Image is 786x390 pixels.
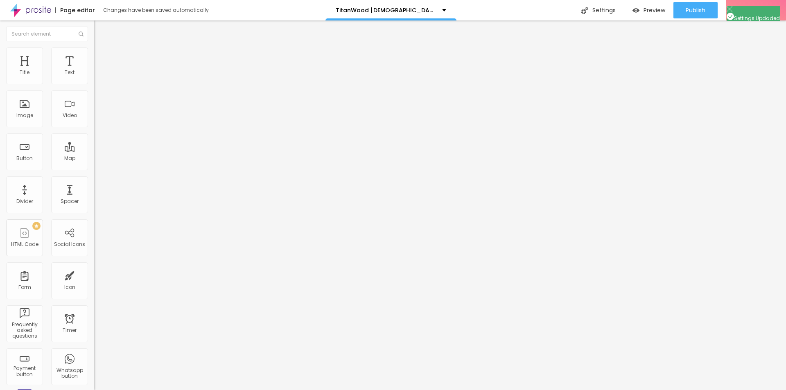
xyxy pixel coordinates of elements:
[632,7,639,14] img: view-1.svg
[8,365,41,377] div: Payment button
[103,8,209,13] div: Changes have been saved automatically
[336,7,436,13] p: TitanWood [DEMOGRAPHIC_DATA][MEDICAL_DATA] Gummies
[79,32,84,36] img: Icone
[624,2,673,18] button: Preview
[686,7,705,14] span: Publish
[6,27,88,41] input: Search element
[65,70,75,75] div: Text
[16,198,33,204] div: Divider
[16,156,33,161] div: Button
[94,20,786,390] iframe: Editor
[55,7,95,13] div: Page editor
[581,7,588,14] img: Icone
[18,284,31,290] div: Form
[644,7,665,14] span: Preview
[63,113,77,118] div: Video
[727,15,780,22] span: Settings Updaded
[16,113,33,118] div: Image
[64,156,75,161] div: Map
[61,198,79,204] div: Spacer
[673,2,718,18] button: Publish
[20,70,29,75] div: Title
[11,241,38,247] div: HTML Code
[8,322,41,339] div: Frequently asked questions
[727,13,734,20] img: Icone
[727,6,732,12] img: Icone
[53,367,86,379] div: Whatsapp button
[54,241,85,247] div: Social Icons
[63,327,77,333] div: Timer
[64,284,75,290] div: Icon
